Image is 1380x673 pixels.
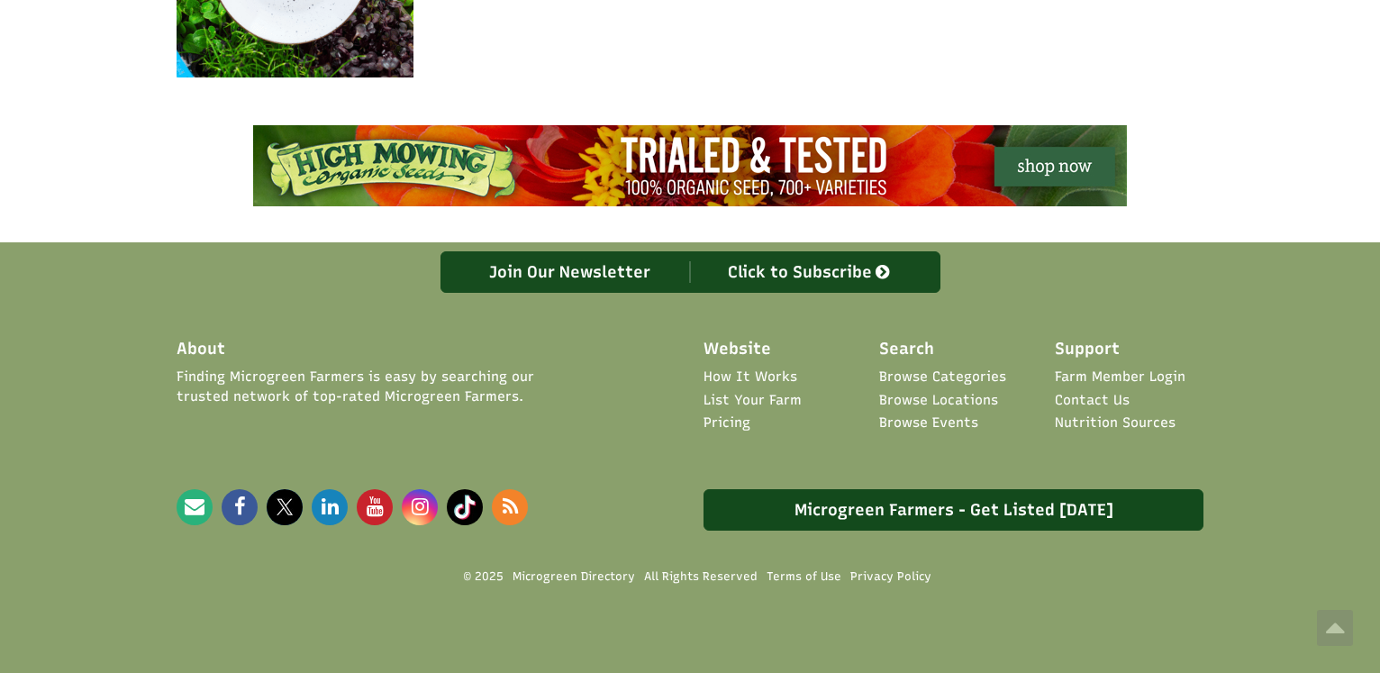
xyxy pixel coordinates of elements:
[450,261,691,283] div: Join Our Newsletter
[253,125,1127,206] img: High
[879,414,978,432] a: Browse Events
[879,391,998,410] a: Browse Locations
[879,338,934,361] span: Search
[1055,414,1176,432] a: Nutrition Sources
[177,338,225,361] span: About
[644,568,758,585] span: All Rights Reserved
[177,368,589,406] span: Finding Microgreen Farmers is easy by searching our trusted network of top-rated Microgreen Farmers.
[704,338,771,361] span: Website
[690,261,931,283] div: Click to Subscribe
[440,251,940,293] a: Join Our Newsletter Click to Subscribe
[267,489,303,525] img: Microgreen Directory X
[704,489,1203,531] a: Microgreen Farmers - Get Listed [DATE]
[704,368,797,387] a: How It Works
[767,568,841,585] a: Terms of Use
[464,569,504,585] span: © 2025
[1055,368,1185,387] a: Farm Member Login
[1055,391,1130,410] a: Contact Us
[447,489,483,525] img: Microgreen Directory Tiktok
[850,568,931,585] a: Privacy Policy
[1055,338,1120,361] span: Support
[704,391,802,410] a: List Your Farm
[704,414,750,432] a: Pricing
[513,568,635,585] a: Microgreen Directory
[879,368,1006,387] a: Browse Categories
